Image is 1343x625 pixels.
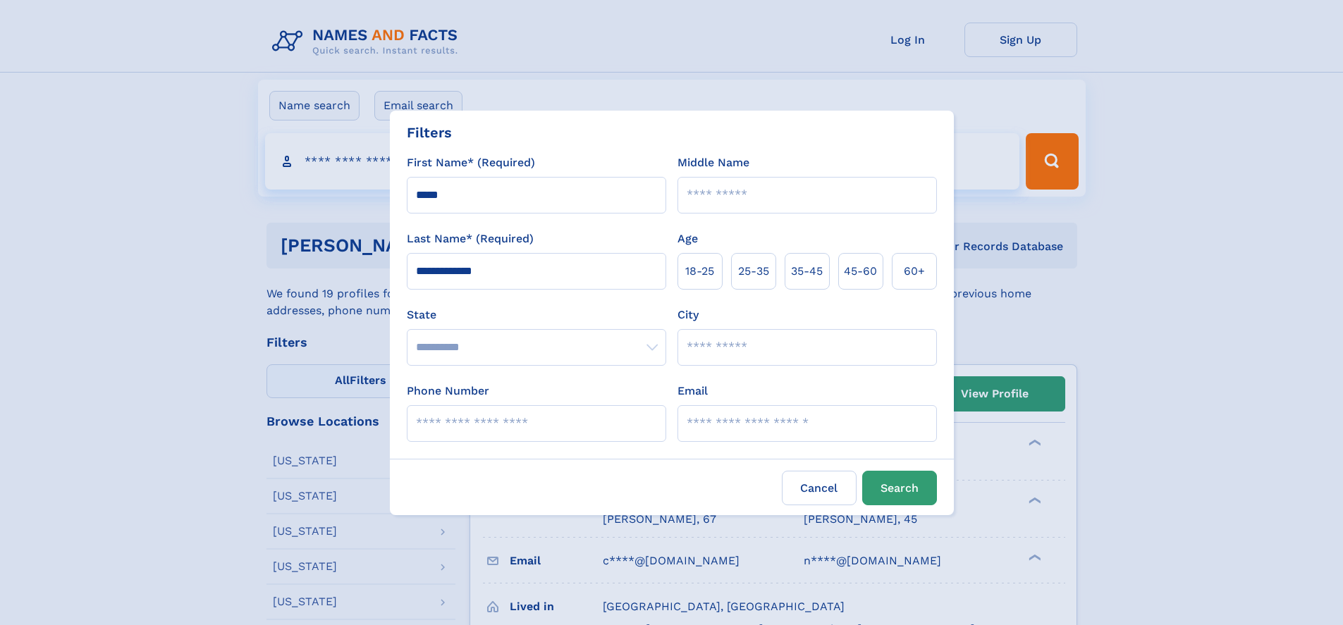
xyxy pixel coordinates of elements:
label: Age [677,230,698,247]
label: Last Name* (Required) [407,230,534,247]
label: First Name* (Required) [407,154,535,171]
span: 60+ [904,263,925,280]
label: City [677,307,699,323]
label: State [407,307,666,323]
span: 18‑25 [685,263,714,280]
label: Middle Name [677,154,749,171]
label: Phone Number [407,383,489,400]
span: 25‑35 [738,263,769,280]
span: 35‑45 [791,263,823,280]
span: 45‑60 [844,263,877,280]
div: Filters [407,122,452,143]
label: Email [677,383,708,400]
label: Cancel [782,471,857,505]
button: Search [862,471,937,505]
